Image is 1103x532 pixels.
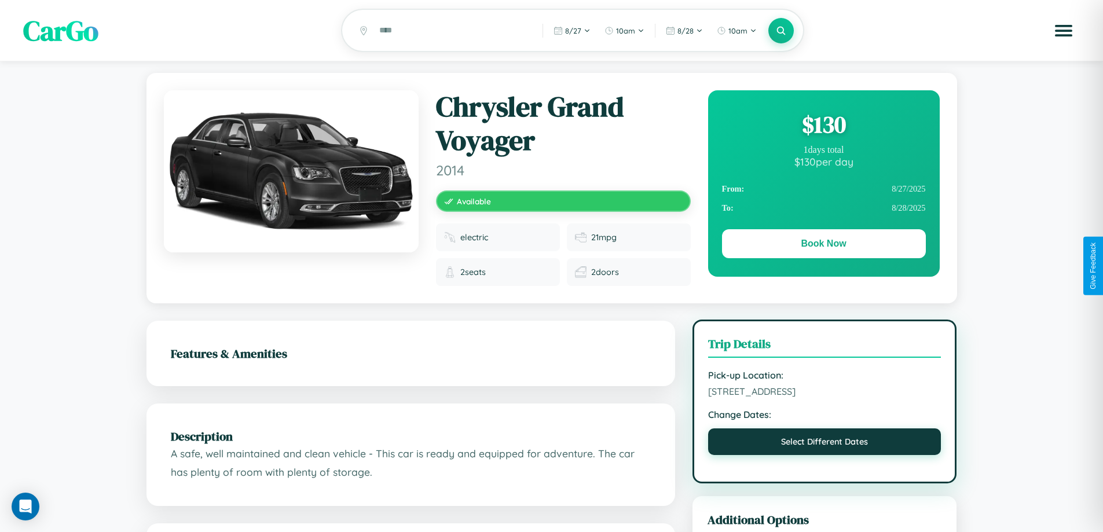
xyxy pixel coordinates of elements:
span: Available [457,196,491,206]
span: 8 / 28 [677,26,694,35]
span: 21 mpg [591,232,617,243]
strong: To: [722,203,734,213]
span: 8 / 27 [565,26,581,35]
span: electric [460,232,488,243]
span: 2 doors [591,267,619,277]
button: 8/27 [548,21,596,40]
h3: Trip Details [708,335,941,358]
img: Seats [444,266,456,278]
h2: Description [171,428,651,445]
p: A safe, well maintained and clean vehicle - This car is ready and equipped for adventure. The car... [171,445,651,481]
img: Doors [575,266,587,278]
button: 10am [711,21,763,40]
div: 8 / 27 / 2025 [722,179,926,199]
strong: Pick-up Location: [708,369,941,381]
span: [STREET_ADDRESS] [708,386,941,397]
div: Give Feedback [1089,243,1097,289]
strong: Change Dates: [708,409,941,420]
button: Book Now [722,229,926,258]
img: Fuel efficiency [575,232,587,243]
button: Select Different Dates [708,428,941,455]
span: 2014 [436,162,691,179]
div: $ 130 [722,109,926,140]
div: 1 days total [722,145,926,155]
h1: Chrysler Grand Voyager [436,90,691,157]
strong: From: [722,184,745,194]
button: 8/28 [660,21,709,40]
span: 2 seats [460,267,486,277]
img: Fuel type [444,232,456,243]
button: 10am [599,21,650,40]
button: Open menu [1047,14,1080,47]
h2: Features & Amenities [171,345,651,362]
h3: Additional Options [708,511,942,528]
img: Chrysler Grand Voyager 2014 [164,90,419,252]
span: 10am [616,26,635,35]
span: CarGo [23,12,98,50]
div: Open Intercom Messenger [12,493,39,520]
span: 10am [728,26,747,35]
div: 8 / 28 / 2025 [722,199,926,218]
div: $ 130 per day [722,155,926,168]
